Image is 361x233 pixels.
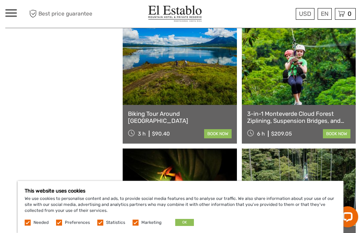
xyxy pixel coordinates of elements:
[318,8,332,20] div: EN
[27,8,93,20] span: Best price guarantee
[204,129,232,138] a: book now
[18,181,343,233] div: We use cookies to personalise content and ads, to provide social media features and to analyse ou...
[247,110,350,125] a: 3-in-1 Monteverde Cloud Forest Ziplining, Suspension Bridges, and Butterfly Garden.
[148,5,202,23] img: El Establo Mountain Hotel
[175,219,194,226] button: OK
[347,10,353,17] span: 0
[128,110,231,125] a: Biking Tour Around [GEOGRAPHIC_DATA]
[271,131,292,137] div: $209.05
[65,220,90,226] label: Preferences
[299,10,311,17] span: USD
[331,203,361,233] iframe: LiveChat chat widget
[106,220,125,226] label: Statistics
[257,131,265,137] span: 6 h
[323,129,350,138] a: book now
[152,131,170,137] div: $90.40
[33,220,49,226] label: Needed
[138,131,146,137] span: 3 h
[25,188,336,194] h5: This website uses cookies
[141,220,161,226] label: Marketing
